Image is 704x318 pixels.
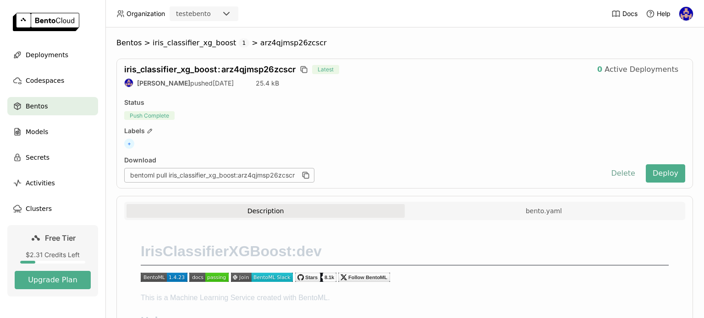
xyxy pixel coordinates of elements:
input: Selected testebento. [212,10,213,19]
span: > [249,38,260,48]
button: Description [126,204,405,218]
div: Help [646,9,671,18]
button: Deploy [646,164,685,183]
span: arz4qjmsp26zcscr [260,38,327,48]
span: Activities [26,178,55,189]
h1: IrisClassifierXGBoost:dev [141,242,669,265]
img: BentoML GitHub Repo [295,273,336,282]
div: $2.31 Credits Left [15,251,91,259]
button: Upgrade Plan [15,271,91,289]
img: pypi_status [141,273,187,282]
span: : [218,65,220,74]
span: iris_classifier_xg_boost arz4qjmsp26zcscr [124,65,296,74]
div: Status [124,98,685,107]
a: Deployments [7,46,98,64]
span: Latest [312,65,339,74]
a: Bentos [7,97,98,115]
p: This is a Machine Learning Service created with BentoML. [141,292,669,303]
span: Clusters [26,203,52,214]
a: Clusters [7,199,98,218]
span: Bentos [26,101,48,112]
div: bentoml pull iris_classifier_xg_boost:arz4qjmsp26zcscr [124,168,314,183]
span: Help [657,10,671,18]
strong: 0 [597,65,602,74]
span: + [124,139,134,149]
a: Free Tier$2.31 Credits LeftUpgrade Plan [7,225,98,296]
span: iris_classifier_xg_boost [153,38,236,48]
img: documentation_status [189,273,229,282]
span: Push Complete [124,111,175,120]
span: > [142,38,153,48]
img: sidney santos [679,7,693,21]
a: Codespaces [7,71,98,90]
a: Activities [7,174,98,192]
img: sidney santos [125,79,133,87]
div: pushed [124,78,234,87]
span: 25.4 kB [256,79,279,87]
div: Labels [124,127,685,135]
nav: Breadcrumbs navigation [116,38,693,48]
img: logo [13,13,79,31]
div: iris_classifier_xg_boost1 [153,38,249,48]
span: 1 [238,38,249,48]
button: Delete [604,164,642,183]
img: Twitter Follow [338,273,390,282]
span: Organization [126,10,165,18]
span: Codespaces [26,75,64,86]
span: Deployments [26,49,68,60]
a: Models [7,123,98,141]
button: bento.yaml [405,204,683,218]
span: Secrets [26,152,49,163]
img: join_slack [231,273,293,282]
span: Bentos [116,38,142,48]
span: [DATE] [213,79,234,87]
a: Secrets [7,148,98,167]
button: 0Active Deployments [590,60,685,79]
span: Models [26,126,48,137]
div: testebento [176,9,211,18]
span: Active Deployments [605,65,678,74]
span: Free Tier [45,233,76,243]
div: Download [124,156,600,164]
span: Docs [622,10,638,18]
strong: [PERSON_NAME] [137,79,190,87]
a: Docs [611,9,638,18]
